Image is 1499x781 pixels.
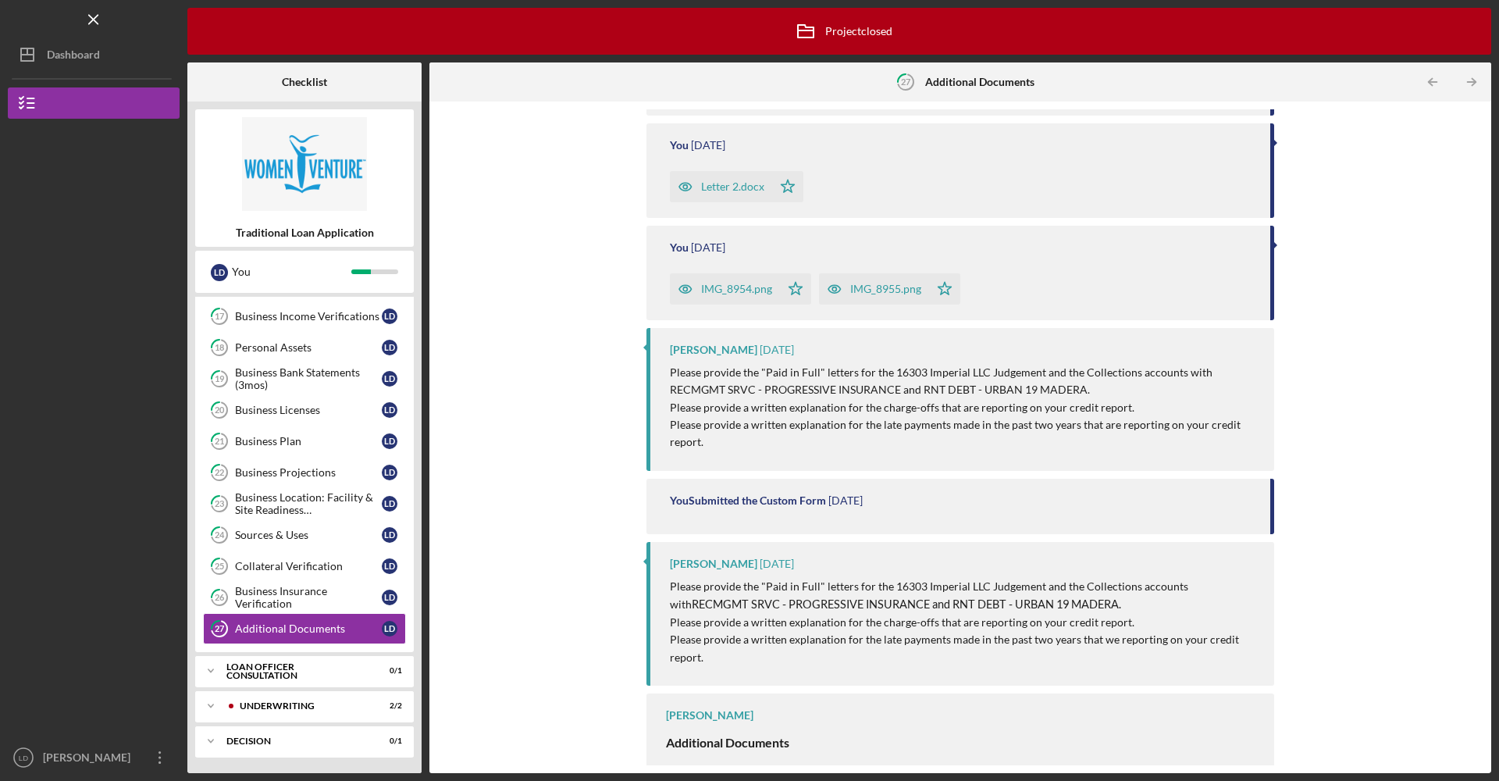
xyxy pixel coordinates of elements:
div: 0 / 1 [374,736,402,746]
time: 2025-06-11 16:28 [760,344,794,356]
p: Please provide a written explanation for the late payments made in the past two years that we rep... [670,631,1259,666]
div: L D [211,264,228,281]
div: L D [382,308,397,324]
div: L D [382,558,397,574]
div: Business Location: Facility & Site Readiness Documentation [235,491,382,516]
tspan: 24 [215,530,225,540]
div: 0 / 1 [374,666,402,676]
button: LD[PERSON_NAME] [8,742,180,773]
b: Traditional Loan Application [236,226,374,239]
div: Letter 2.docx [701,180,764,193]
div: 2 / 2 [374,701,402,711]
a: 27Additional DocumentsLD [203,613,406,644]
text: LD [19,754,28,762]
tspan: 27 [901,77,911,87]
div: Sources & Uses [235,529,382,541]
div: Loan Officer Consultation [226,662,363,680]
a: 18Personal AssetsLD [203,332,406,363]
p: Please provide the "Paid in Full" letters for the 16303 Imperial LLC Judgement and the Collection... [670,578,1259,614]
div: L D [382,527,397,543]
tspan: 22 [215,468,224,478]
div: You [670,139,689,152]
a: 26Business Insurance VerificationLD [203,582,406,613]
tspan: 26 [215,593,225,603]
div: L D [382,590,397,605]
button: Letter 2.docx [670,171,803,202]
time: 2025-06-13 19:04 [691,241,725,254]
tspan: 25 [215,562,224,572]
time: 2025-06-10 23:08 [828,494,863,507]
p: Please provide a written explanation for the charge-offs that are reporting on your credit report. [670,614,1259,631]
b: Additional Documents [925,76,1034,88]
div: Additional Documents [235,622,382,635]
div: Business Bank Statements (3mos) [235,366,382,391]
div: L D [382,402,397,418]
div: Business Insurance Verification [235,585,382,610]
tspan: 17 [215,312,225,322]
tspan: 23 [215,499,224,509]
div: L D [382,371,397,387]
strong: Additional Documents [666,735,789,750]
a: 23Business Location: Facility & Site Readiness DocumentationLD [203,488,406,519]
div: Dashboard [47,39,100,74]
div: IMG_8954.png [701,283,772,295]
button: IMG_8955.png [819,273,960,305]
img: Product logo [195,117,414,211]
div: Business Income Verifications [235,310,382,323]
div: [PERSON_NAME] [670,558,757,570]
p: Please provide the "Paid in Full" letters for the 16303 Imperial LLC Judgement and the Collection... [670,364,1259,399]
p: Please provide a written explanation for the late payments made in the past two years that are re... [670,416,1259,451]
div: IMG_8955.png [850,283,921,295]
button: Dashboard [8,39,180,70]
div: You [670,241,689,254]
div: [PERSON_NAME] [670,344,757,356]
time: 2025-06-13 19:11 [691,139,725,152]
div: L D [382,433,397,449]
a: 17Business Income VerificationsLD [203,301,406,332]
p: Please provide a written explanation for the charge-offs that are reporting on your credit report. [670,399,1259,416]
div: Project closed [786,12,892,51]
div: L D [382,340,397,355]
a: 25Collateral VerificationLD [203,551,406,582]
a: 22Business ProjectionsLD [203,457,406,488]
div: You [232,259,351,285]
div: [PERSON_NAME] [666,709,753,722]
tspan: 21 [215,437,224,447]
div: You Submitted the Custom Form [670,494,826,507]
div: Decision [226,736,363,746]
div: L D [382,465,397,480]
a: 20Business LicensesLD [203,394,406,426]
div: Personal Assets [235,341,382,354]
tspan: 18 [215,343,224,353]
span: RECMGMT SRVC - PROGRESSIVE INSURANCE and RNT DEBT - URBAN 19 MADERA. [692,597,1121,611]
a: 24Sources & UsesLD [203,519,406,551]
tspan: 19 [215,374,225,384]
a: 21Business PlanLD [203,426,406,457]
tspan: 20 [215,405,225,415]
div: Business Plan [235,435,382,448]
div: [PERSON_NAME] [39,742,141,777]
button: IMG_8954.png [670,273,811,305]
tspan: 27 [215,624,225,634]
div: Business Projections [235,466,382,479]
div: L D [382,496,397,512]
b: Checklist [282,76,327,88]
a: 19Business Bank Statements (3mos)LD [203,363,406,394]
div: Underwriting [240,701,363,711]
div: Business Licenses [235,404,382,416]
div: L D [382,621,397,637]
time: 2025-06-04 18:21 [760,558,794,570]
div: Collateral Verification [235,560,382,572]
